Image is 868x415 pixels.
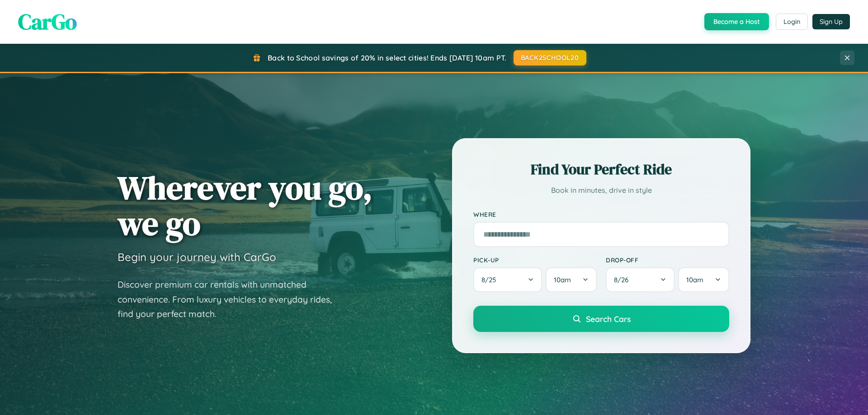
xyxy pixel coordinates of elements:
h3: Begin your journey with CarGo [118,250,276,264]
button: 8/25 [473,267,542,292]
p: Discover premium car rentals with unmatched convenience. From luxury vehicles to everyday rides, ... [118,277,344,322]
span: 10am [554,275,571,284]
span: 8 / 25 [481,275,500,284]
label: Pick-up [473,256,597,264]
button: Become a Host [704,13,769,30]
h2: Find Your Perfect Ride [473,159,729,179]
button: Login [776,14,808,30]
span: 8 / 26 [614,275,633,284]
button: 8/26 [606,267,675,292]
label: Where [473,210,729,218]
button: Sign Up [812,14,850,29]
span: 10am [686,275,703,284]
span: Search Cars [586,314,631,324]
button: 10am [678,267,729,292]
h1: Wherever you go, we go [118,170,373,241]
label: Drop-off [606,256,729,264]
button: BACK2SCHOOL20 [514,50,586,65]
p: Book in minutes, drive in style [473,184,729,197]
span: Back to School savings of 20% in select cities! Ends [DATE] 10am PT. [268,53,506,62]
span: CarGo [18,7,77,37]
button: 10am [546,267,597,292]
button: Search Cars [473,306,729,332]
